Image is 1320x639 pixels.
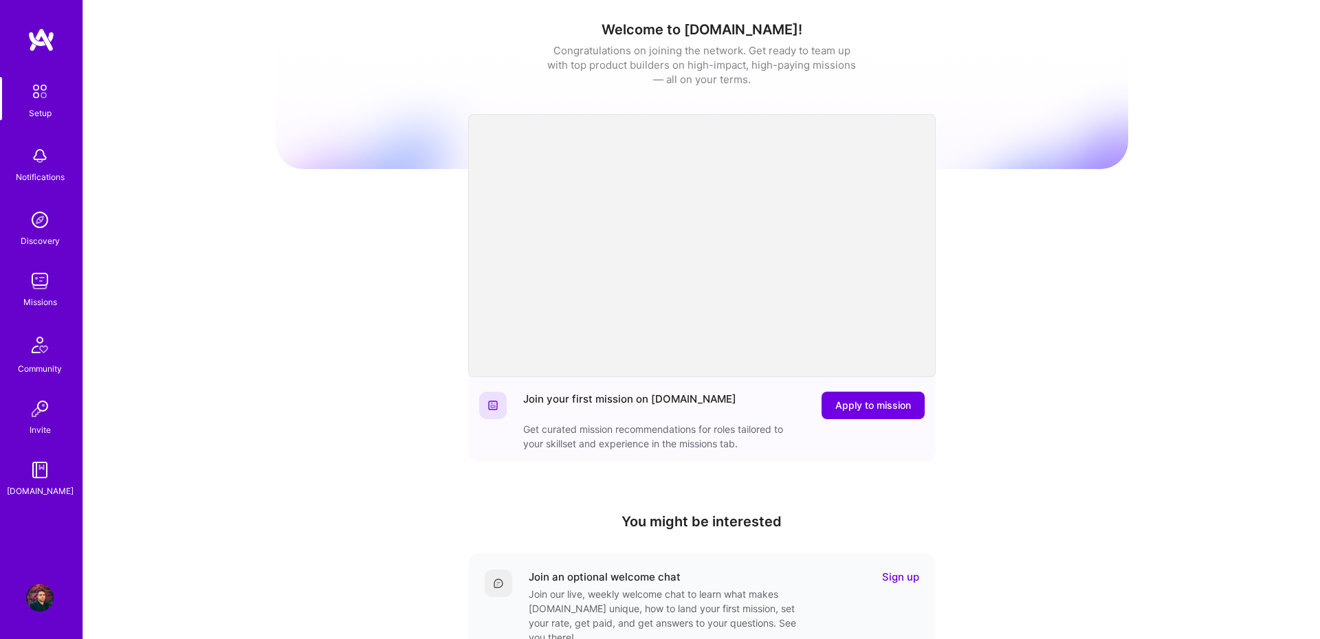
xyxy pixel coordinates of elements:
span: Apply to mission [835,399,911,412]
button: Apply to mission [822,392,925,419]
img: Website [487,400,498,411]
div: Join an optional welcome chat [529,570,681,584]
img: Community [23,328,56,361]
img: bell [26,142,54,170]
iframe: video [468,114,936,377]
img: setup [25,77,54,106]
div: Community [18,361,62,376]
a: User Avatar [23,584,57,612]
div: Join your first mission on [DOMAIN_NAME] [523,392,736,419]
div: Congratulations on joining the network. Get ready to team up with top product builders on high-im... [547,43,857,87]
img: guide book [26,456,54,484]
div: Setup [29,106,52,120]
div: [DOMAIN_NAME] [7,484,74,498]
img: discovery [26,206,54,234]
div: Discovery [21,234,60,248]
div: Get curated mission recommendations for roles tailored to your skillset and experience in the mis... [523,422,798,451]
h1: Welcome to [DOMAIN_NAME]! [276,21,1128,38]
div: Missions [23,295,57,309]
a: Sign up [882,570,919,584]
img: teamwork [26,267,54,295]
h4: You might be interested [468,513,936,530]
img: User Avatar [26,584,54,612]
img: logo [27,27,55,52]
div: Notifications [16,170,65,184]
div: Invite [30,423,51,437]
img: Invite [26,395,54,423]
img: Comment [493,578,504,589]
